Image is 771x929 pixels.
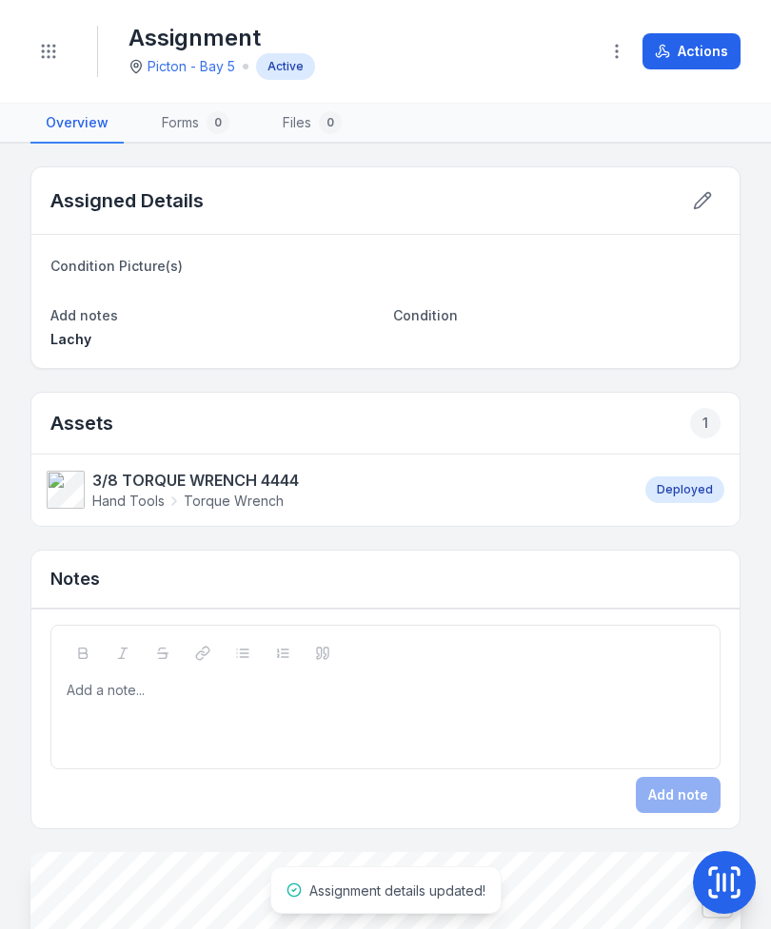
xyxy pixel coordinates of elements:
a: Picton - Bay 5 [148,57,235,76]
a: Overview [30,104,124,144]
a: Forms0 [147,104,245,144]
span: Condition [393,307,458,323]
h2: Assigned Details [50,187,204,214]
div: 1 [690,408,721,438]
div: Active [256,53,315,80]
button: Toggle navigation [30,33,67,69]
div: 0 [207,111,229,134]
div: 0 [319,111,342,134]
button: Actions [642,33,741,69]
span: Lachy [50,331,91,347]
span: Add notes [50,307,118,323]
span: Hand Tools [92,492,165,511]
div: Deployed [645,476,724,503]
a: 3/8 TORQUE WRENCH 4444Hand ToolsTorque Wrench [47,469,626,511]
strong: 3/8 TORQUE WRENCH 4444 [92,469,299,492]
span: Assignment details updated! [309,882,485,899]
span: Condition Picture(s) [50,258,183,274]
h3: Notes [50,566,100,592]
a: Files0 [267,104,357,144]
h2: Assets [50,408,721,438]
h1: Assignment [128,23,315,53]
span: Torque Wrench [184,492,284,511]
